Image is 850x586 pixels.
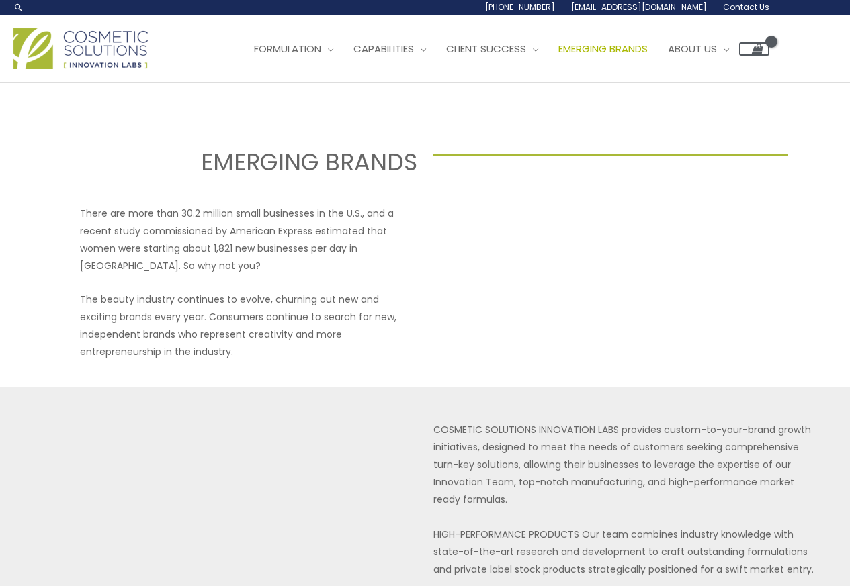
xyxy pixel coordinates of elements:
[254,42,321,56] span: Formulation
[234,29,769,69] nav: Site Navigation
[343,29,436,69] a: Capabilities
[80,291,417,360] p: The beauty industry continues to evolve, churning out new and exciting brands every year. Consume...
[558,42,648,56] span: Emerging Brands
[244,29,343,69] a: Formulation
[658,29,739,69] a: About Us
[353,42,414,56] span: Capabilities
[668,42,717,56] span: About Us
[436,29,548,69] a: Client Success
[548,29,658,69] a: Emerging Brands
[571,1,707,13] span: [EMAIL_ADDRESS][DOMAIN_NAME]
[723,1,769,13] span: Contact Us
[739,42,769,56] a: View Shopping Cart, empty
[446,42,526,56] span: Client Success
[13,28,148,69] img: Cosmetic Solutions Logo
[62,147,417,178] h2: EMERGING BRANDS
[485,1,555,13] span: [PHONE_NUMBER]
[13,2,24,13] a: Search icon link
[80,205,417,275] p: There are more than 30.2 million small businesses in the U.S., and a recent study commissioned by...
